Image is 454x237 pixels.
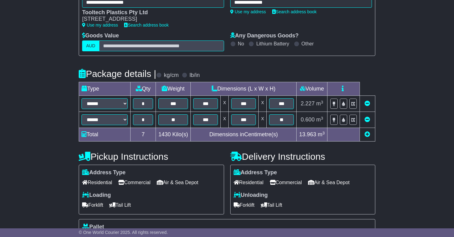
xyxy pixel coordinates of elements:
[221,96,229,112] td: x
[191,82,297,96] td: Dimensions (L x W x H)
[82,224,104,231] label: Pallet
[318,131,325,138] span: m
[297,82,327,96] td: Volume
[79,69,156,79] h4: Package details |
[82,23,118,28] a: Use my address
[364,100,370,107] a: Remove this item
[261,200,282,210] span: Tail Lift
[82,9,218,16] div: Tooltech Plastics Pty Ltd
[259,96,267,112] td: x
[124,23,169,28] a: Search address book
[308,178,350,187] span: Air & Sea Depot
[234,169,277,176] label: Address Type
[221,112,229,128] td: x
[230,151,375,162] h4: Delivery Instructions
[302,41,314,47] label: Other
[234,192,268,199] label: Unloading
[234,178,264,187] span: Residential
[82,32,119,39] label: Goods Value
[191,128,297,142] td: Dimensions in Centimetre(s)
[230,32,299,39] label: Any Dangerous Goods?
[82,200,103,210] span: Forklift
[156,128,191,142] td: Kilo(s)
[316,100,323,107] span: m
[131,128,156,142] td: 7
[190,72,200,79] label: lb/in
[259,112,267,128] td: x
[158,131,171,138] span: 1430
[256,41,289,47] label: Lithium Battery
[322,131,325,135] sup: 3
[364,116,370,123] a: Remove this item
[230,9,266,14] a: Use my address
[270,178,302,187] span: Commercial
[364,131,370,138] a: Add new item
[301,100,314,107] span: 2.227
[234,200,255,210] span: Forklift
[82,169,126,176] label: Address Type
[79,128,131,142] td: Total
[299,131,316,138] span: 13.963
[79,230,168,235] span: © One World Courier 2025. All rights reserved.
[238,41,244,47] label: No
[118,178,150,187] span: Commercial
[301,116,314,123] span: 0.600
[316,116,323,123] span: m
[82,178,112,187] span: Residential
[131,82,156,96] td: Qty
[82,16,218,23] div: [STREET_ADDRESS]
[321,116,323,121] sup: 3
[157,178,198,187] span: Air & Sea Depot
[156,82,191,96] td: Weight
[109,200,131,210] span: Tail Lift
[79,151,224,162] h4: Pickup Instructions
[82,40,99,51] label: AUD
[82,192,111,199] label: Loading
[321,100,323,104] sup: 3
[79,82,131,96] td: Type
[164,72,179,79] label: kg/cm
[272,9,317,14] a: Search address book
